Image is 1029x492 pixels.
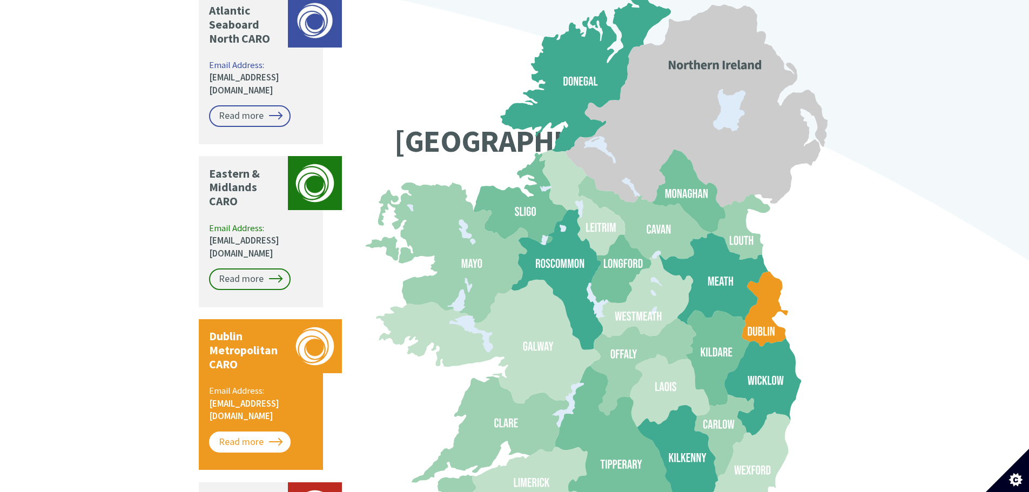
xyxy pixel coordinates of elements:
text: [GEOGRAPHIC_DATA] [394,122,671,160]
a: [EMAIL_ADDRESS][DOMAIN_NAME] [209,234,279,259]
p: Atlantic Seaboard North CARO [209,4,283,46]
a: Read more [209,268,291,290]
button: Set cookie preferences [986,449,1029,492]
a: Read more [209,105,291,127]
a: [EMAIL_ADDRESS][DOMAIN_NAME] [209,397,279,422]
p: Email Address: [209,385,314,423]
p: Email Address: [209,59,314,97]
p: Eastern & Midlands CARO [209,167,283,209]
p: Dublin Metropolitan CARO [209,329,283,372]
a: [EMAIL_ADDRESS][DOMAIN_NAME] [209,71,279,96]
a: Read more [209,432,291,453]
p: Email Address: [209,222,314,260]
